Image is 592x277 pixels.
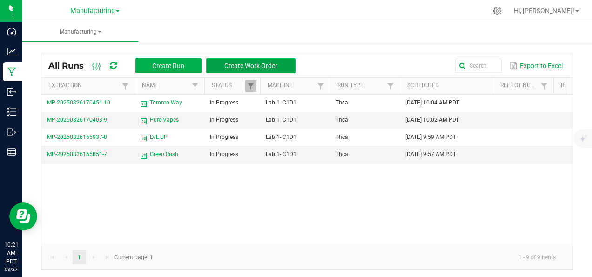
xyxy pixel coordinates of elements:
inline-svg: Manufacturing [7,67,16,76]
span: Create Run [152,62,184,69]
iframe: Resource center [9,202,37,230]
inline-svg: Outbound [7,127,16,137]
inline-svg: Dashboard [7,27,16,36]
inline-svg: Inbound [7,87,16,97]
span: Thca [336,117,348,123]
a: MachineSortable [268,82,315,90]
span: [DATE] 10:02 AM PDT [405,117,459,123]
span: MP-20250826165937-8 [47,134,107,140]
a: Filter [315,80,326,92]
span: Hi, [PERSON_NAME]! [514,7,574,14]
input: Search [455,59,502,73]
span: MP-20250826170451-10 [47,99,110,106]
div: Manage settings [491,7,503,15]
span: Thca [336,151,348,158]
span: Lab 1- C1D1 [266,99,296,106]
a: StatusSortable [212,82,245,90]
div: All Runs [48,58,303,74]
a: Ref Lot NumberSortable [500,82,538,90]
button: Create Run [135,58,202,73]
kendo-pager-info: 1 - 9 of 9 items [159,250,563,265]
p: 08/27 [4,266,18,273]
button: Create Work Order [206,58,296,73]
a: ScheduledSortable [407,82,489,90]
span: Thca [336,134,348,140]
a: Filter [189,80,201,92]
span: [DATE] 9:57 AM PDT [405,151,456,158]
span: Lab 1- C1D1 [266,151,296,158]
span: [DATE] 9:59 AM PDT [405,134,456,140]
a: Filter [120,80,131,92]
a: NameSortable [142,82,189,90]
inline-svg: Inventory [7,107,16,117]
span: In Progress [210,99,238,106]
span: Toronto Way [150,98,182,107]
span: Manufacturing [22,28,138,36]
a: Filter [245,80,256,92]
a: Filter [385,80,396,92]
span: In Progress [210,117,238,123]
p: 10:21 AM PDT [4,241,18,266]
a: Filter [538,80,550,92]
a: Page 1 [73,250,86,264]
span: In Progress [210,151,238,158]
span: Green Rush [150,150,178,159]
inline-svg: Reports [7,147,16,157]
span: In Progress [210,134,238,140]
span: [DATE] 10:04 AM PDT [405,99,459,106]
span: Lab 1- C1D1 [266,134,296,140]
a: Run TypeSortable [337,82,384,90]
span: Thca [336,99,348,106]
button: Export to Excel [507,58,565,74]
a: ExtractionSortable [48,82,119,90]
span: LVL UP [150,133,168,142]
inline-svg: Analytics [7,47,16,56]
span: MP-20250826165851-7 [47,151,107,158]
span: Pure Vapes [150,116,179,125]
span: Lab 1- C1D1 [266,117,296,123]
a: Manufacturing [22,22,138,42]
span: Create Work Order [224,62,277,69]
span: Manufacturing [70,7,115,15]
kendo-pager: Current page: 1 [41,246,573,270]
span: MP-20250826170403-9 [47,117,107,123]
